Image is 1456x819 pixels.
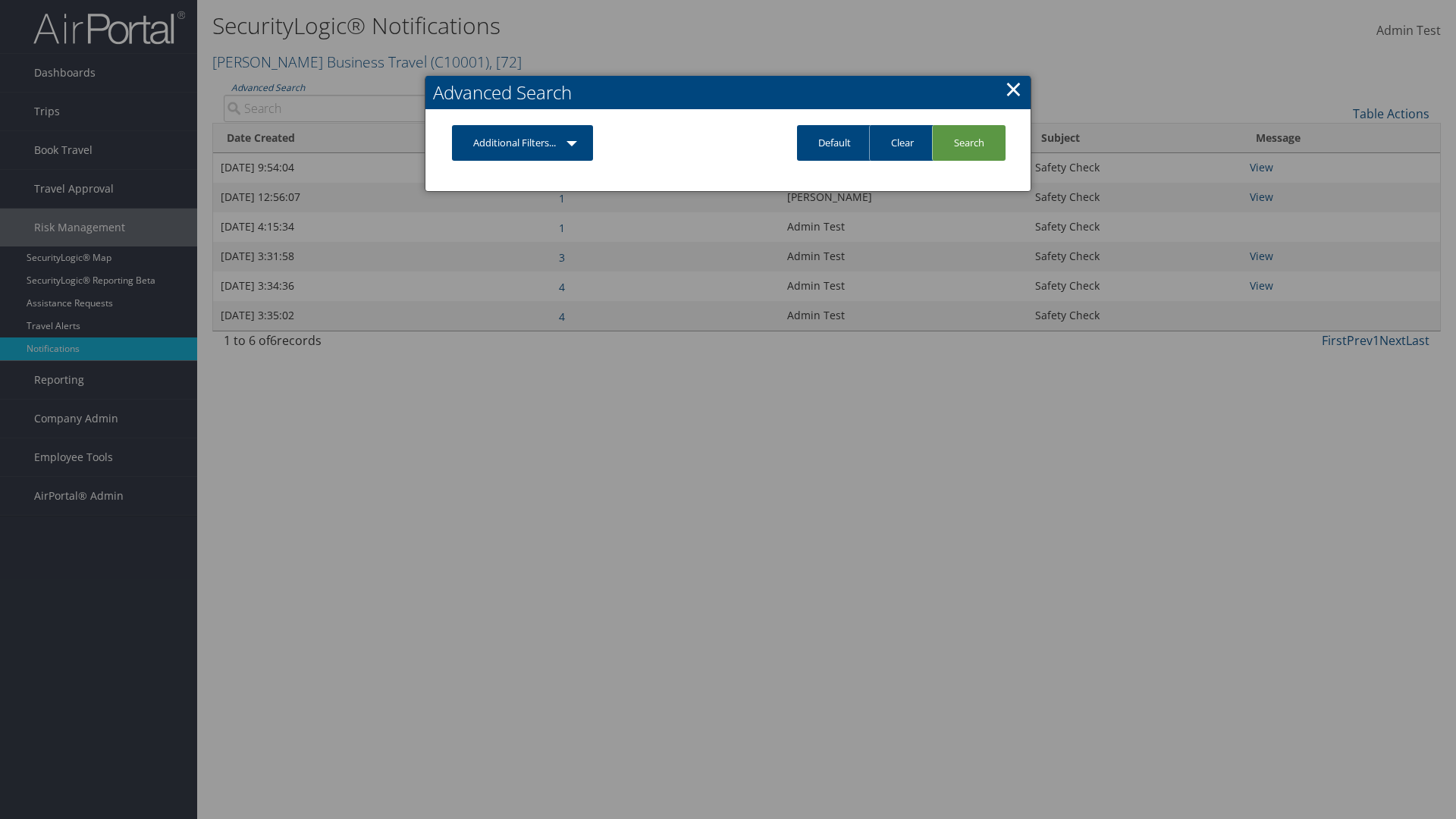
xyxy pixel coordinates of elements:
[1005,74,1022,104] a: Close
[797,125,872,161] a: Default
[932,125,1006,161] a: Search
[425,76,1031,109] h2: Advanced Search
[869,125,935,161] a: Clear
[452,125,593,161] a: Additional Filters...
